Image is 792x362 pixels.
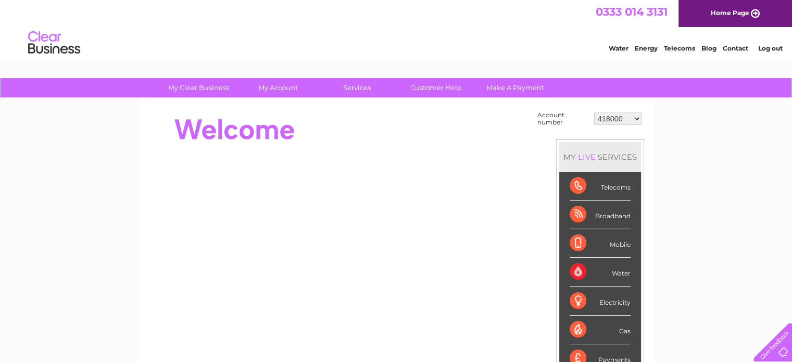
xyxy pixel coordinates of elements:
a: Contact [723,44,748,52]
a: Log out [758,44,782,52]
a: 0333 014 3131 [596,5,668,18]
a: My Account [235,78,321,97]
div: Gas [570,316,631,344]
a: Energy [635,44,658,52]
div: Clear Business is a trading name of Verastar Limited (registered in [GEOGRAPHIC_DATA] No. 3667643... [150,6,643,51]
div: Telecoms [570,172,631,201]
a: Services [314,78,400,97]
div: Mobile [570,229,631,258]
div: MY SERVICES [559,142,641,172]
a: My Clear Business [156,78,242,97]
a: Blog [701,44,716,52]
a: Make A Payment [472,78,558,97]
div: Water [570,258,631,286]
a: Telecoms [664,44,695,52]
div: LIVE [576,152,598,162]
td: Account number [535,109,592,129]
a: Customer Help [393,78,479,97]
div: Electricity [570,287,631,316]
a: Water [609,44,628,52]
div: Broadband [570,201,631,229]
img: logo.png [28,27,81,59]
